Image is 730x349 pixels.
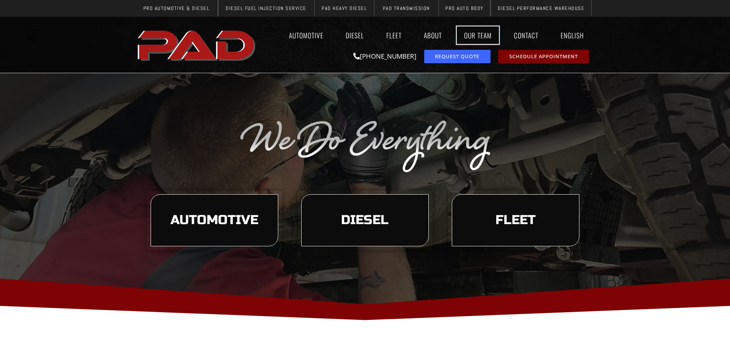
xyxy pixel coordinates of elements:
a: Contact [507,26,546,44]
a: Fleet [379,26,409,44]
span: Automotive [171,214,258,227]
span: Diesel Performance Warehouse [498,6,584,11]
img: The image shows the word "PAD" in bold, red, uppercase letters with a slight shadow effect. [135,24,259,66]
span: PAD Transmission [383,6,430,11]
a: pro automotive and diesel home page [135,24,259,66]
a: learn more about our fleet services [452,194,579,246]
span: Schedule Appointment [509,54,578,59]
span: Pro Auto Body [445,6,484,11]
span: PAD Heavy Diesel [322,6,367,11]
a: learn more about our diesel services [301,194,429,246]
a: [PHONE_NUMBER] [353,52,417,61]
a: About [417,26,449,44]
a: English [553,26,595,44]
a: learn more about our automotive services [151,194,278,246]
nav: Menu [259,26,595,44]
a: Diesel [338,26,371,44]
a: Automotive [282,26,331,44]
span: Pro Automotive & Diesel [143,6,210,11]
span: Diesel Fuel Injection Service [226,6,307,11]
span: Diesel [341,214,389,227]
span: Fleet [495,214,536,227]
span: Request Quote [435,54,479,59]
a: Our Team [457,26,499,44]
a: schedule repair or service appointment [498,50,589,63]
img: The image displays the phrase "We Do Everything" in a silver, cursive font on a transparent backg... [239,117,492,174]
a: request a service or repair quote [424,50,490,63]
